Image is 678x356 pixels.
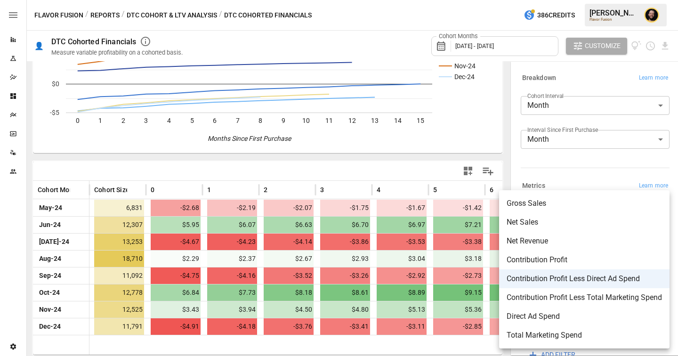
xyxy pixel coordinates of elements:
span: Total Marketing Spend [507,330,662,341]
span: Gross Sales [507,198,662,209]
span: Net Sales [507,217,662,228]
span: Contribution Profit Less Direct Ad Spend [507,273,662,284]
span: Contribution Profit [507,254,662,266]
span: Contribution Profit Less Total Marketing Spend [507,292,662,303]
span: Direct Ad Spend [507,311,662,322]
span: Net Revenue [507,235,662,247]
